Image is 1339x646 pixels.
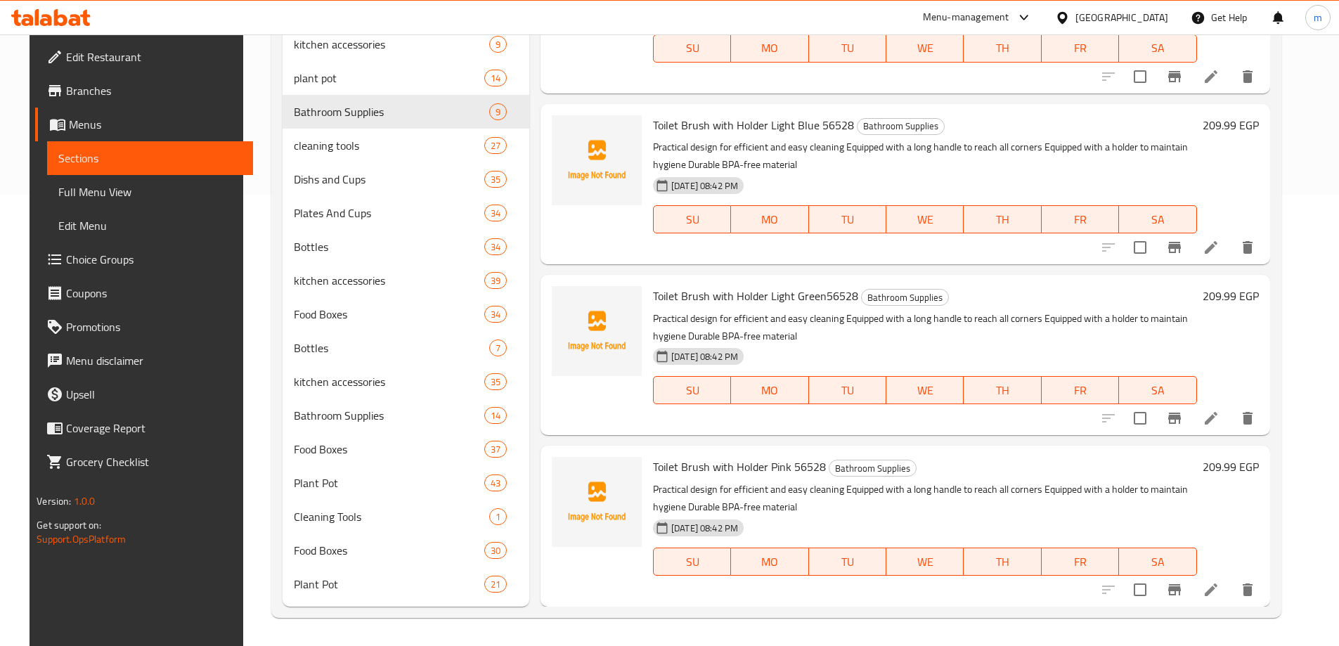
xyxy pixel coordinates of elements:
div: Food Boxes [294,542,484,559]
span: 1.0.0 [74,492,96,510]
span: Upsell [66,386,242,403]
a: Promotions [35,310,253,344]
div: Plant Pot [294,576,484,593]
button: TH [964,34,1041,63]
span: 37 [485,443,506,456]
div: items [484,272,507,289]
span: [DATE] 08:42 PM [666,179,744,193]
a: Menus [35,108,253,141]
span: SU [659,552,725,572]
div: Food Boxes30 [283,534,529,567]
span: 9 [490,38,506,51]
div: Menu-management [923,9,1009,26]
span: SU [659,380,725,401]
span: Food Boxes [294,306,484,323]
h6: 209.99 EGP [1203,115,1259,135]
div: items [484,576,507,593]
span: TU [815,209,881,230]
span: TU [815,38,881,58]
button: WE [886,548,964,576]
span: kitchen accessories [294,36,489,53]
span: Dishs and Cups [294,171,484,188]
div: Bathroom Supplies [294,407,484,424]
div: plant pot14 [283,61,529,95]
button: FR [1042,376,1119,404]
div: items [484,373,507,390]
span: Select to update [1125,403,1155,433]
button: SU [653,548,731,576]
span: MO [737,209,803,230]
span: Cleaning Tools [294,508,489,525]
span: Bottles [294,340,489,356]
span: kitchen accessories [294,373,484,390]
span: SU [659,38,725,58]
span: TU [815,380,881,401]
img: Toilet Brush with Holder Light Green56528 [552,286,642,376]
span: SA [1125,552,1191,572]
div: items [484,70,507,86]
div: Dishs and Cups35 [283,162,529,196]
button: TH [964,376,1041,404]
span: kitchen accessories [294,272,484,289]
div: items [489,340,507,356]
span: Bathroom Supplies [862,290,948,306]
div: Plant Pot [294,474,484,491]
span: FR [1047,38,1113,58]
span: 30 [485,544,506,557]
span: plant pot [294,70,484,86]
div: items [489,103,507,120]
a: Edit Menu [47,209,253,243]
span: TH [969,209,1035,230]
a: Full Menu View [47,175,253,209]
button: FR [1042,205,1119,233]
span: Edit Menu [58,217,242,234]
img: Toilet Brush with Holder Pink 56528 [552,457,642,547]
span: TH [969,380,1035,401]
button: delete [1231,401,1264,435]
span: Plates And Cups [294,205,484,221]
p: Practical design for efficient and easy cleaning Equipped with a long handle to reach all corners... [653,310,1197,345]
span: Bathroom Supplies [829,460,916,477]
span: cleaning tools [294,137,484,154]
span: Select to update [1125,62,1155,91]
img: Toilet Brush with Holder Light Blue 56528 [552,115,642,205]
button: SA [1119,34,1196,63]
h6: 209.99 EGP [1203,457,1259,477]
span: Choice Groups [66,251,242,268]
div: Bottles34 [283,230,529,264]
button: WE [886,376,964,404]
a: Coupons [35,276,253,310]
div: items [489,508,507,525]
span: 21 [485,578,506,591]
a: Menu disclaimer [35,344,253,377]
button: FR [1042,548,1119,576]
button: Branch-specific-item [1158,573,1191,607]
button: MO [731,205,808,233]
div: kitchen accessories39 [283,264,529,297]
div: Bathroom Supplies9 [283,95,529,129]
button: TH [964,205,1041,233]
a: Edit menu item [1203,581,1220,598]
span: MO [737,38,803,58]
div: items [484,306,507,323]
button: TU [809,548,886,576]
span: Menu disclaimer [66,352,242,369]
div: Bottles7 [283,331,529,365]
a: Edit menu item [1203,410,1220,427]
span: 35 [485,173,506,186]
div: Food Boxes37 [283,432,529,466]
button: SA [1119,548,1196,576]
button: Branch-specific-item [1158,60,1191,93]
span: WE [892,552,958,572]
span: Edit Restaurant [66,49,242,65]
span: Coupons [66,285,242,302]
